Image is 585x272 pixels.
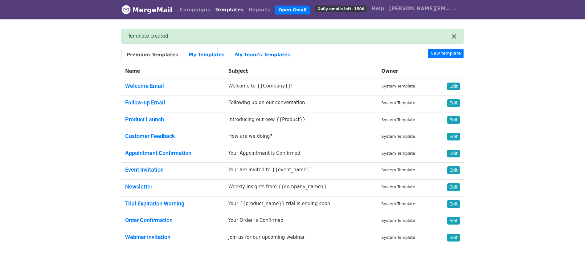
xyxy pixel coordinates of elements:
a: Appointment Confirmation [125,150,191,156]
a: Product Launch [125,116,164,123]
a: Daily emails left: 1500 [313,2,369,15]
small: System Template [381,218,415,223]
a: Edit [447,116,460,124]
a: Trial Expiration Warning [125,200,184,207]
a: Customer Feedback [125,133,175,139]
small: System Template [381,84,415,88]
a: New template [428,49,464,58]
a: Templates [213,4,246,16]
a: Edit [447,217,460,225]
a: Edit [447,234,460,242]
td: Your {{product_name}} trial is ending soon [225,196,378,213]
td: Following up on our conversation [225,95,378,112]
td: Introducing our new {{Product}} [225,112,378,129]
small: System Template [381,100,415,105]
a: Newsletter [125,183,152,190]
th: Subject [225,64,378,79]
a: Edit [447,166,460,174]
span: [PERSON_NAME][EMAIL_ADDRESS][DOMAIN_NAME] [389,5,451,12]
small: System Template [381,117,415,122]
small: System Template [381,134,415,139]
td: Join us for our upcoming webinar [225,230,378,246]
a: My Templates [183,49,230,61]
a: Event Invitation [125,166,164,173]
a: Edit [447,99,460,107]
td: Welcome to {{Company}}! [225,79,378,95]
td: Your Order is Confirmed [225,213,378,230]
th: Name [121,64,225,79]
a: Reports [246,4,273,16]
td: Your are invited to {{event_name}} [225,163,378,180]
a: Welcome Email [125,83,164,89]
a: Edit [447,200,460,208]
a: Edit [447,83,460,90]
a: MergeMail [121,3,172,16]
small: System Template [381,235,415,240]
small: System Template [381,185,415,189]
small: System Template [381,168,415,172]
th: Owner [378,64,435,79]
td: Your Appointment is Confirmed [225,146,378,163]
a: My Team's Templates [230,49,295,61]
a: Help [369,2,387,15]
a: Order Confirmation [125,217,173,223]
small: System Template [381,151,415,156]
small: System Template [381,201,415,206]
a: Follow-up Email [125,99,165,106]
button: × [451,33,457,40]
a: [PERSON_NAME][EMAIL_ADDRESS][DOMAIN_NAME] [387,2,459,17]
a: Webinar Invitation [125,234,170,240]
a: Edit [447,150,460,157]
a: Campaigns [177,4,213,16]
td: How are we doing? [225,129,378,146]
a: Edit [447,133,460,140]
img: MergeMail logo [121,5,131,14]
div: Template created [128,33,451,40]
span: Daily emails left: 1500 [315,6,366,12]
a: Edit [447,183,460,191]
a: Premium Templates [121,49,183,61]
a: Open Gmail [275,6,309,14]
td: Weekly Insights from {{company_name}} [225,180,378,197]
